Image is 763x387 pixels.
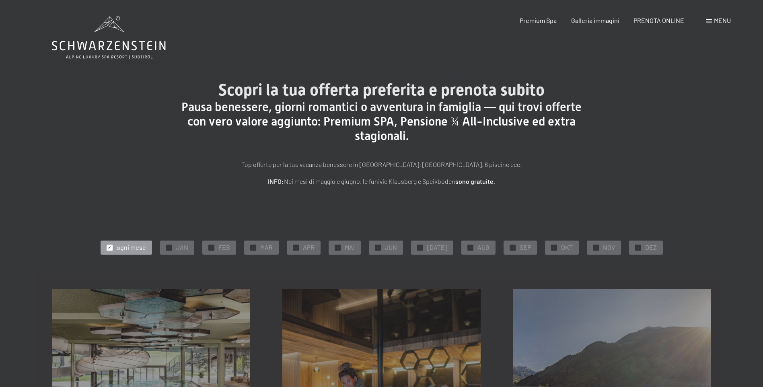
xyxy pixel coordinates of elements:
a: PRENOTA ONLINE [633,16,684,24]
span: ✓ [469,245,472,250]
span: SEP [520,243,531,252]
span: ogni mese [117,243,146,252]
span: ✓ [552,245,555,250]
span: ✓ [251,245,255,250]
span: ✓ [294,245,297,250]
span: FEB [218,243,230,252]
a: Galleria immagini [571,16,619,24]
span: ✓ [210,245,213,250]
a: Premium Spa [520,16,557,24]
span: Pausa benessere, giorni romantici o avventura in famiglia — qui trovi offerte con vero valore agg... [181,100,582,143]
span: ✓ [376,245,379,250]
p: Top offerte per la tua vacanza benessere in [GEOGRAPHIC_DATA]: [GEOGRAPHIC_DATA], 6 piscine ecc. [181,159,583,170]
span: [DATE] [427,243,447,252]
span: ✓ [418,245,422,250]
span: Menu [714,16,731,24]
strong: INFO: [268,177,284,185]
span: NOV [603,243,615,252]
span: DEZ [645,243,657,252]
strong: sono gratuite [455,177,494,185]
span: MAI [345,243,355,252]
span: ✓ [108,245,111,250]
span: ✓ [336,245,339,250]
span: JAN [176,243,188,252]
span: MAR [260,243,273,252]
span: ✓ [511,245,514,250]
p: Nei mesi di maggio e giugno, le funivie Klausberg e Speikboden . [181,176,583,187]
span: AUG [477,243,489,252]
span: Scopri la tua offerta preferita e prenota subito [218,80,545,99]
span: JUN [385,243,397,252]
span: ✓ [167,245,171,250]
span: ✓ [594,245,597,250]
span: ✓ [636,245,640,250]
span: OKT [561,243,573,252]
span: APR [303,243,315,252]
